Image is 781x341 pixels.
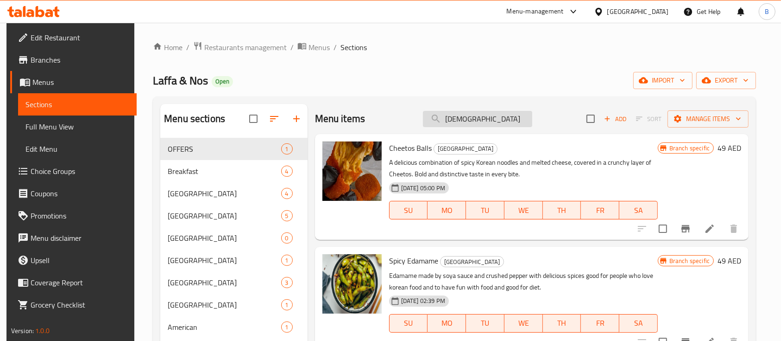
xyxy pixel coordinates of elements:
[160,271,308,294] div: [GEOGRAPHIC_DATA]3
[389,254,438,268] span: Spicy Edamame
[168,232,281,244] div: China
[31,232,130,244] span: Menu disclaimer
[393,316,424,330] span: SU
[212,77,233,85] span: Open
[160,138,308,160] div: OFFERS1
[282,167,292,176] span: 4
[168,210,281,221] div: Korea
[168,188,281,199] div: Middle East
[543,314,581,333] button: TH
[315,112,365,126] h2: Menu items
[18,93,137,116] a: Sections
[322,142,382,201] img: Cheetos Balls
[297,41,330,53] a: Menus
[508,316,539,330] span: WE
[723,218,745,240] button: delete
[696,72,756,89] button: export
[431,204,462,217] span: MO
[282,278,292,287] span: 3
[281,166,293,177] div: items
[668,110,749,128] button: Manage items
[290,42,294,53] li: /
[508,204,539,217] span: WE
[428,201,466,219] button: MO
[470,204,501,217] span: TU
[153,70,208,91] span: Laffa & Nos
[718,142,741,154] h6: 49 AED
[153,42,183,53] a: Home
[704,75,749,86] span: export
[281,143,293,154] div: items
[603,114,628,124] span: Add
[440,256,504,267] div: Japan
[168,322,281,333] span: American
[282,323,292,332] span: 1
[25,121,130,132] span: Full Menu View
[263,108,285,130] span: Sort sections
[309,42,330,53] span: Menus
[389,270,658,293] p: Edamame made by soya sauce and crushed pepper with delicious spices good for people who love kore...
[281,232,293,244] div: items
[168,143,281,154] span: OFFERS
[397,296,449,305] span: [DATE] 02:39 PM
[600,112,630,126] button: Add
[160,227,308,249] div: [GEOGRAPHIC_DATA]0
[160,249,308,271] div: [GEOGRAPHIC_DATA]1
[470,316,501,330] span: TU
[630,112,668,126] span: Select section first
[641,75,685,86] span: import
[281,277,293,288] div: items
[160,316,308,338] div: American1
[168,188,281,199] span: [GEOGRAPHIC_DATA]
[543,201,581,219] button: TH
[25,99,130,110] span: Sections
[397,184,449,193] span: [DATE] 05:00 PM
[653,219,673,238] span: Select to update
[168,277,281,288] span: [GEOGRAPHIC_DATA]
[282,301,292,309] span: 1
[160,205,308,227] div: [GEOGRAPHIC_DATA]5
[281,210,293,221] div: items
[581,201,619,219] button: FR
[547,316,578,330] span: TH
[168,210,281,221] span: [GEOGRAPHIC_DATA]
[10,271,137,294] a: Coverage Report
[389,201,428,219] button: SU
[282,145,292,154] span: 1
[164,112,225,126] h2: Menu sections
[581,314,619,333] button: FR
[393,204,424,217] span: SU
[10,227,137,249] a: Menu disclaimer
[212,76,233,87] div: Open
[168,166,281,177] span: Breakfast
[585,316,616,330] span: FR
[619,314,658,333] button: SA
[441,257,504,267] span: [GEOGRAPHIC_DATA]
[160,182,308,205] div: [GEOGRAPHIC_DATA]4
[600,112,630,126] span: Add item
[186,42,189,53] li: /
[666,144,713,153] span: Branch specific
[607,6,668,17] div: [GEOGRAPHIC_DATA]
[504,314,543,333] button: WE
[547,204,578,217] span: TH
[340,42,367,53] span: Sections
[282,212,292,220] span: 5
[10,182,137,205] a: Coupons
[281,255,293,266] div: items
[281,322,293,333] div: items
[633,72,693,89] button: import
[244,109,263,129] span: Select all sections
[31,299,130,310] span: Grocery Checklist
[623,204,654,217] span: SA
[765,6,769,17] span: B
[204,42,287,53] span: Restaurants management
[334,42,337,53] li: /
[282,256,292,265] span: 1
[11,325,34,337] span: Version:
[31,166,130,177] span: Choice Groups
[466,201,504,219] button: TU
[504,201,543,219] button: WE
[168,232,281,244] span: [GEOGRAPHIC_DATA]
